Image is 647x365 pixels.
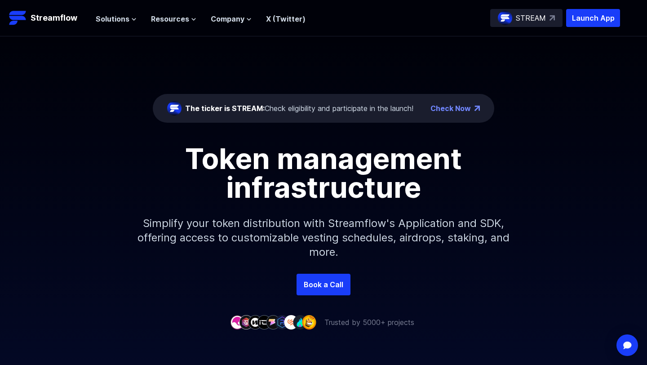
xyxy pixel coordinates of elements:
button: Resources [151,13,196,24]
img: streamflow-logo-circle.png [167,101,182,116]
button: Launch App [566,9,620,27]
button: Solutions [96,13,137,24]
p: STREAM [516,13,546,23]
img: company-1 [230,315,244,329]
img: streamflow-logo-circle.png [498,11,512,25]
a: Check Now [430,103,471,114]
a: STREAM [490,9,563,27]
img: company-2 [239,315,253,329]
a: X (Twitter) [266,14,306,23]
button: Company [211,13,252,24]
span: The ticker is STREAM: [185,104,265,113]
span: Company [211,13,244,24]
span: Resources [151,13,189,24]
div: Open Intercom Messenger [616,334,638,356]
div: Check eligibility and participate in the launch! [185,103,413,114]
img: top-right-arrow.svg [550,15,555,21]
img: company-9 [302,315,316,329]
img: Streamflow Logo [9,9,27,27]
img: company-3 [248,315,262,329]
img: company-6 [275,315,289,329]
img: top-right-arrow.png [474,106,480,111]
span: Solutions [96,13,129,24]
a: Streamflow [9,9,87,27]
p: Streamflow [31,12,77,24]
img: company-5 [266,315,280,329]
p: Trusted by 5000+ projects [324,317,414,328]
img: company-4 [257,315,271,329]
h1: Token management infrastructure [121,144,526,202]
img: company-7 [284,315,298,329]
p: Simplify your token distribution with Streamflow's Application and SDK, offering access to custom... [130,202,517,274]
img: company-8 [293,315,307,329]
a: Book a Call [297,274,350,295]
